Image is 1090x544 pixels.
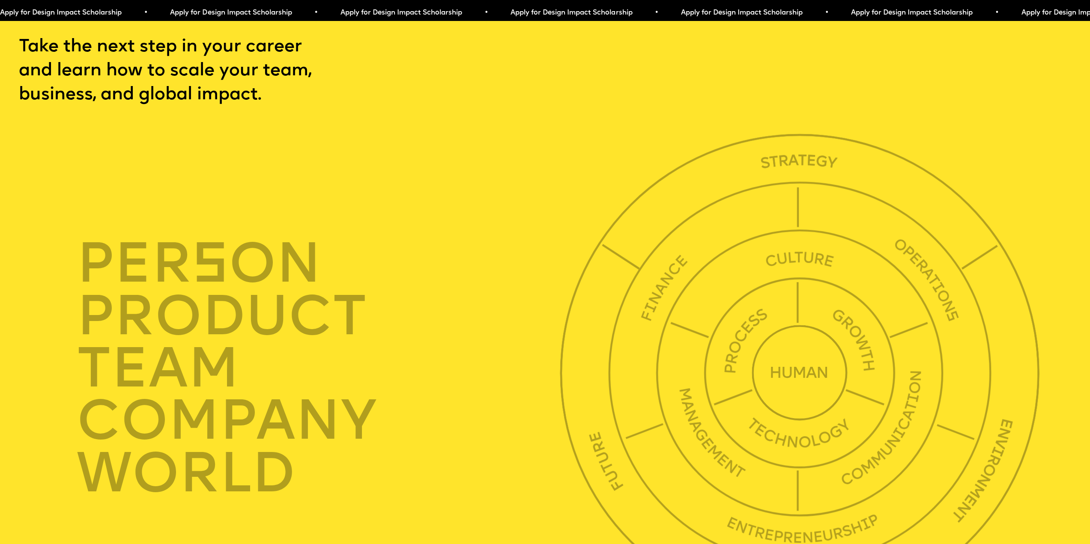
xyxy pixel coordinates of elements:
[654,9,658,16] span: •
[144,9,148,16] span: •
[77,238,567,291] div: per on
[77,291,567,343] div: product
[314,9,318,16] span: •
[484,9,488,16] span: •
[192,240,229,296] span: s
[825,9,829,16] span: •
[77,395,567,448] div: company
[995,9,999,16] span: •
[77,343,567,395] div: TEAM
[77,448,567,500] div: world
[19,35,357,107] p: Take the next step in your career and learn how to scale your team, business, and global impact.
